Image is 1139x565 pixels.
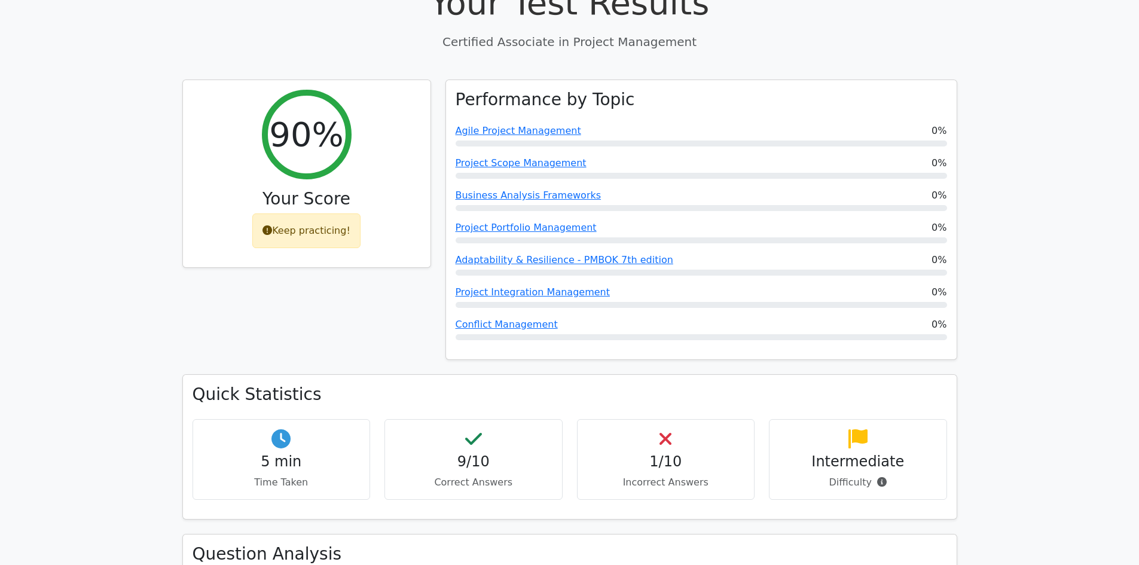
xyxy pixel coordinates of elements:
span: 0% [932,253,946,267]
h3: Quick Statistics [193,384,947,405]
p: Incorrect Answers [587,475,745,490]
h4: Intermediate [779,453,937,471]
h3: Question Analysis [193,544,947,564]
p: Correct Answers [395,475,552,490]
span: 0% [932,188,946,203]
h2: 90% [269,114,343,154]
a: Adaptability & Resilience - PMBOK 7th edition [456,254,673,265]
a: Project Integration Management [456,286,610,298]
div: Keep practicing! [252,213,361,248]
span: 0% [932,285,946,300]
a: Conflict Management [456,319,558,330]
h4: 5 min [203,453,361,471]
span: 0% [932,221,946,235]
h4: 9/10 [395,453,552,471]
p: Certified Associate in Project Management [182,33,957,51]
a: Business Analysis Frameworks [456,190,601,201]
span: 0% [932,124,946,138]
h3: Your Score [193,189,421,209]
p: Difficulty [779,475,937,490]
p: Time Taken [203,475,361,490]
h4: 1/10 [587,453,745,471]
span: 0% [932,156,946,170]
h3: Performance by Topic [456,90,635,110]
span: 0% [932,317,946,332]
a: Agile Project Management [456,125,581,136]
a: Project Scope Management [456,157,587,169]
a: Project Portfolio Management [456,222,597,233]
